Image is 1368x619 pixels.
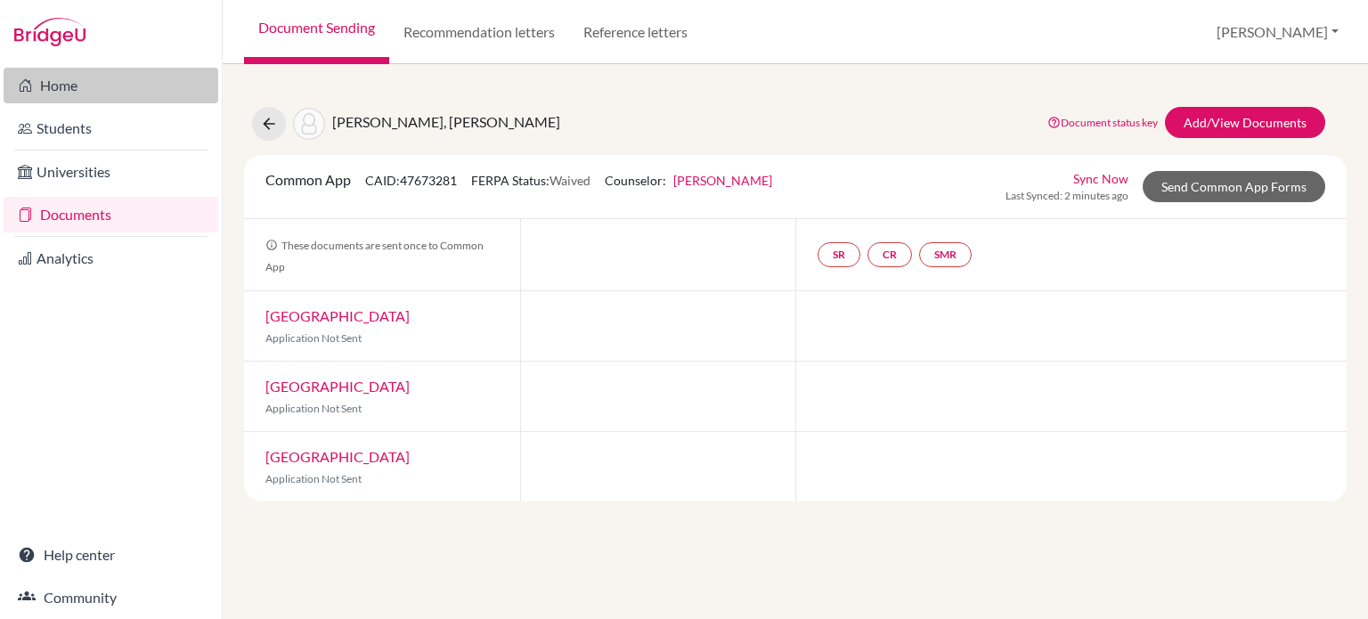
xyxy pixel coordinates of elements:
span: Common App [265,171,351,188]
span: Waived [550,173,590,188]
span: CAID: 47673281 [365,173,457,188]
a: Community [4,580,218,615]
a: Students [4,110,218,146]
a: Analytics [4,240,218,276]
span: These documents are sent once to Common App [265,239,484,273]
a: [GEOGRAPHIC_DATA] [265,307,410,324]
span: Last Synced: 2 minutes ago [1006,188,1128,204]
a: Document status key [1047,116,1158,129]
button: [PERSON_NAME] [1209,15,1347,49]
a: Home [4,68,218,103]
a: Sync Now [1073,169,1128,188]
a: CR [867,242,912,267]
span: Application Not Sent [265,472,362,485]
a: SMR [919,242,972,267]
a: Send Common App Forms [1143,171,1325,202]
span: FERPA Status: [471,173,590,188]
a: [GEOGRAPHIC_DATA] [265,448,410,465]
a: SR [818,242,860,267]
span: Application Not Sent [265,402,362,415]
a: Add/View Documents [1165,107,1325,138]
span: Application Not Sent [265,331,362,345]
img: Bridge-U [14,18,85,46]
span: [PERSON_NAME], [PERSON_NAME] [332,113,560,130]
a: Help center [4,537,218,573]
span: Counselor: [605,173,772,188]
a: [PERSON_NAME] [673,173,772,188]
a: Documents [4,197,218,232]
a: [GEOGRAPHIC_DATA] [265,378,410,395]
a: Universities [4,154,218,190]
